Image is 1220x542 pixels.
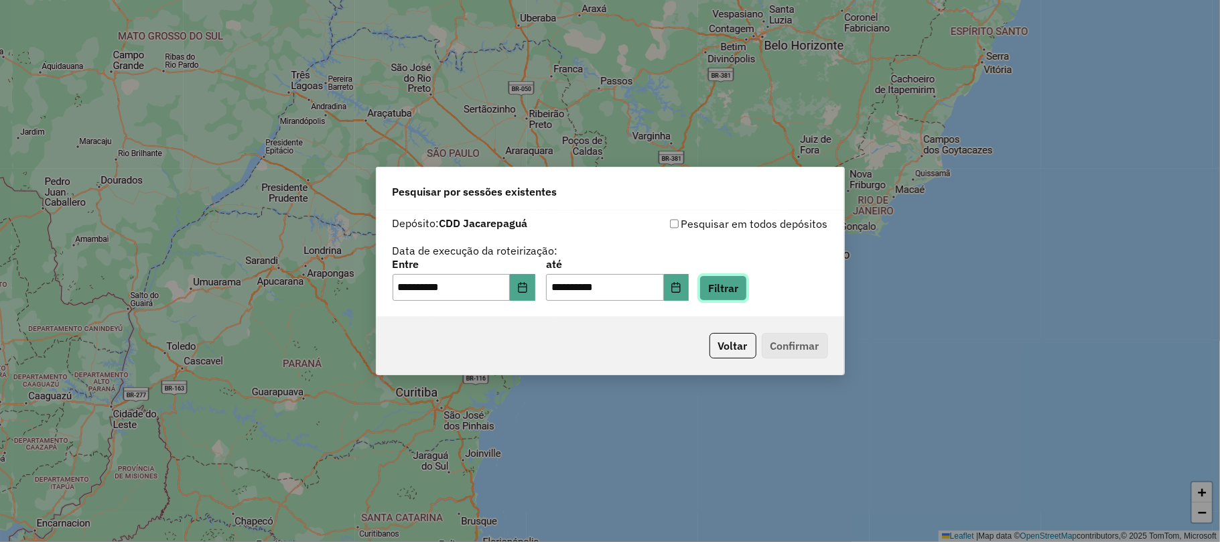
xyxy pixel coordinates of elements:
label: Data de execução da roteirização: [393,243,558,259]
button: Choose Date [664,274,689,301]
label: até [546,256,689,272]
label: Depósito: [393,215,528,231]
button: Choose Date [510,274,535,301]
strong: CDD Jacarepaguá [439,216,528,230]
label: Entre [393,256,535,272]
button: Filtrar [699,275,747,301]
div: Pesquisar em todos depósitos [610,216,828,232]
span: Pesquisar por sessões existentes [393,184,557,200]
button: Voltar [709,333,756,358]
